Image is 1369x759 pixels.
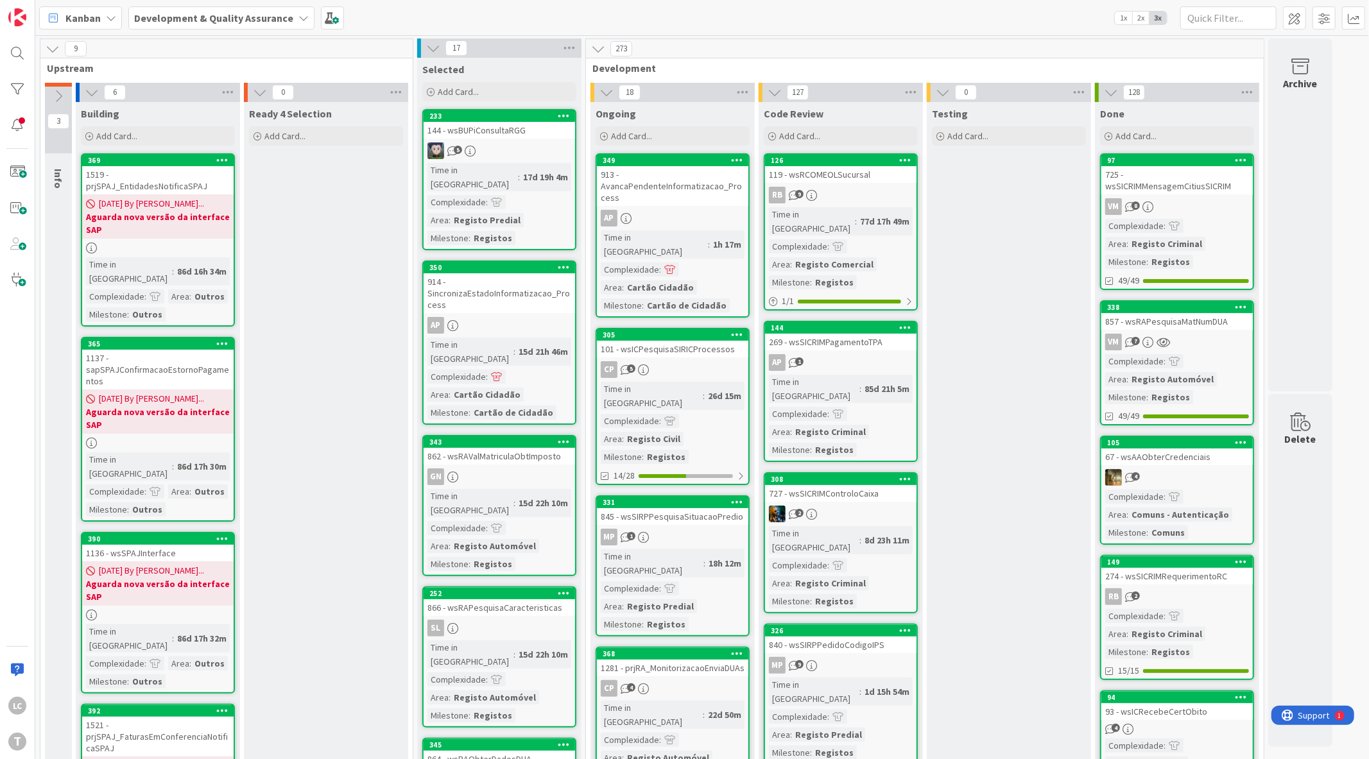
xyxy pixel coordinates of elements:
[1101,313,1253,330] div: 857 - wsRAPesquisaMatNumDUA
[1101,469,1253,486] div: JC
[771,323,917,332] div: 144
[597,341,748,357] div: 101 - wsICPesquisaSIRICProcessos
[429,438,575,447] div: 343
[427,231,469,245] div: Milestone
[624,280,697,294] div: Cartão Cidadão
[1105,354,1164,368] div: Complexidade
[470,557,515,571] div: Registos
[427,405,469,420] div: Milestone
[769,526,859,554] div: Time in [GEOGRAPHIC_DATA]
[769,407,827,421] div: Complexidade
[424,588,575,616] div: 252866 - wsRAPesquisaCaracteristicas
[427,317,444,334] div: AP
[771,156,917,165] div: 126
[424,110,575,122] div: 233
[765,506,917,522] div: JC
[812,275,857,289] div: Registos
[424,317,575,334] div: AP
[765,354,917,371] div: AP
[189,484,191,499] span: :
[515,345,571,359] div: 15d 21h 46m
[127,502,129,516] span: :
[857,214,913,228] div: 77d 17h 49m
[795,190,804,198] span: 9
[769,594,810,608] div: Milestone
[601,599,622,613] div: Area
[1105,609,1164,623] div: Complexidade
[1101,198,1253,215] div: VM
[424,122,575,139] div: 144 - wsBUPiConsultaRGG
[86,624,172,652] div: Time in [GEOGRAPHIC_DATA]
[81,337,235,522] a: 3651137 - sapSPAJConfirmacaoEstornoPagamentos[DATE] By [PERSON_NAME]...Aguarda nova versão da int...
[422,435,576,576] a: 343862 - wsRAValMatriculaObtImpostoGNTime in [GEOGRAPHIC_DATA]:15d 22h 10mComplexidade:Area:Regis...
[601,549,703,577] div: Time in [GEOGRAPHIC_DATA]
[1105,372,1126,386] div: Area
[642,298,644,312] span: :
[859,533,861,547] span: :
[82,166,234,194] div: 1519 - prjSPAJ_EntidadesNotificaSPAJ
[764,153,918,311] a: 126119 - wsRCOMEOLSucursalRBTime in [GEOGRAPHIC_DATA]:77d 17h 49mComplexidade:Area:Registo Comerc...
[1148,390,1193,404] div: Registos
[1146,390,1148,404] span: :
[427,468,444,485] div: GN
[189,289,191,303] span: :
[449,213,451,227] span: :
[769,375,859,403] div: Time in [GEOGRAPHIC_DATA]
[486,521,488,535] span: :
[764,472,918,613] a: 308727 - wsSICRIMControloCaixaJCTime in [GEOGRAPHIC_DATA]:8d 23h 11mComplexidade:Area:Registo Cri...
[422,109,576,250] a: 233144 - wsBUPiConsultaRGGLSTime in [GEOGRAPHIC_DATA]:17d 19h 4mComplexidade:Area:Registo Predial...
[659,262,661,277] span: :
[486,195,488,209] span: :
[82,338,234,350] div: 365
[515,496,571,510] div: 15d 22h 10m
[705,556,745,570] div: 18h 12m
[601,432,622,446] div: Area
[427,337,513,366] div: Time in [GEOGRAPHIC_DATA]
[520,170,571,184] div: 17d 19h 4m
[1148,525,1188,540] div: Comuns
[88,339,234,348] div: 365
[424,273,575,313] div: 914 - SincronizaEstadoInformatizacao_Process
[1100,555,1254,680] a: 149274 - wsSICRIMRequerimentoRCRBComplexidade:Area:Registo CriminalMilestone:Registos15/15
[1105,219,1164,233] div: Complexidade
[597,329,748,341] div: 305
[1126,237,1128,251] span: :
[601,529,617,545] div: MP
[769,425,790,439] div: Area
[765,293,917,309] div: 1/1
[86,210,230,236] b: Aguarda nova versão da interface SAP
[769,187,786,203] div: RB
[601,280,622,294] div: Area
[1100,153,1254,290] a: 97725 - wsSICRIMMensagemCitiusSICRIMVMComplexidade:Area:Registo CriminalMilestone:Registos49/49
[449,539,451,553] span: :
[144,484,146,499] span: :
[81,532,235,694] a: 3901136 - wsSPAJInterface[DATE] By [PERSON_NAME]...Aguarda nova versão da interface SAPTime in [G...
[624,599,697,613] div: Registo Predial
[449,388,451,402] span: :
[622,432,624,446] span: :
[424,436,575,465] div: 343862 - wsRAValMatriculaObtImposto
[622,280,624,294] span: :
[1101,437,1253,448] div: 105
[1132,337,1140,345] span: 7
[82,533,234,561] div: 3901136 - wsSPAJInterface
[644,617,689,631] div: Registos
[603,330,748,339] div: 305
[513,496,515,510] span: :
[642,450,644,464] span: :
[82,338,234,389] div: 3651137 - sapSPAJConfirmacaoEstornoPagamentos
[469,557,470,571] span: :
[86,484,144,499] div: Complexidade
[424,262,575,273] div: 350
[1105,390,1146,404] div: Milestone
[86,502,127,516] div: Milestone
[601,210,617,226] div: AP
[790,257,792,271] span: :
[82,533,234,545] div: 390
[427,388,449,402] div: Area
[8,8,26,26] img: Visit kanbanzone.com
[1115,130,1157,142] span: Add Card...
[518,170,520,184] span: :
[601,450,642,464] div: Milestone
[451,539,539,553] div: Registo Automóvel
